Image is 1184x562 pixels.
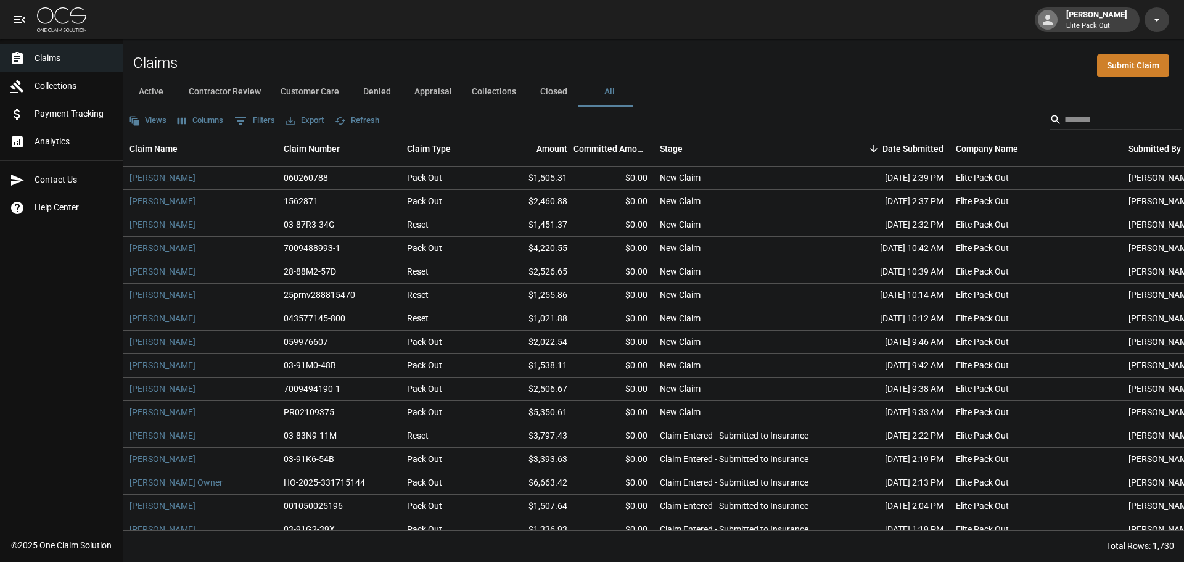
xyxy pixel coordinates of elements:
[660,242,701,254] div: New Claim
[407,242,442,254] div: Pack Out
[407,131,451,166] div: Claim Type
[407,218,429,231] div: Reset
[956,218,1009,231] div: Elite Pack Out
[839,401,950,424] div: [DATE] 9:33 AM
[839,448,950,471] div: [DATE] 2:19 PM
[956,382,1009,395] div: Elite Pack Out
[129,359,195,371] a: [PERSON_NAME]
[493,237,573,260] div: $4,220.55
[129,289,195,301] a: [PERSON_NAME]
[956,289,1009,301] div: Elite Pack Out
[129,242,195,254] a: [PERSON_NAME]
[839,237,950,260] div: [DATE] 10:42 AM
[284,500,343,512] div: 001050025196
[660,382,701,395] div: New Claim
[35,201,113,214] span: Help Center
[407,382,442,395] div: Pack Out
[839,331,950,354] div: [DATE] 9:46 AM
[284,242,340,254] div: 7009488993-1
[493,354,573,378] div: $1,538.11
[660,406,701,418] div: New Claim
[536,131,567,166] div: Amount
[462,77,526,107] button: Collections
[123,77,1184,107] div: dynamic tabs
[660,523,808,535] div: Claim Entered - Submitted to Insurance
[839,424,950,448] div: [DATE] 2:22 PM
[660,171,701,184] div: New Claim
[179,77,271,107] button: Contractor Review
[129,336,195,348] a: [PERSON_NAME]
[332,111,382,130] button: Refresh
[126,111,170,130] button: Views
[1106,540,1174,552] div: Total Rows: 1,730
[129,382,195,395] a: [PERSON_NAME]
[839,167,950,190] div: [DATE] 2:39 PM
[493,518,573,542] div: $1,336.93
[865,140,882,157] button: Sort
[129,406,195,418] a: [PERSON_NAME]
[277,131,401,166] div: Claim Number
[956,406,1009,418] div: Elite Pack Out
[407,289,429,301] div: Reset
[573,495,654,518] div: $0.00
[950,131,1122,166] div: Company Name
[839,518,950,542] div: [DATE] 1:19 PM
[284,476,365,489] div: HO-2025-331715144
[956,171,1009,184] div: Elite Pack Out
[956,523,1009,535] div: Elite Pack Out
[839,471,950,495] div: [DATE] 2:13 PM
[11,539,112,552] div: © 2025 One Claim Solution
[407,500,442,512] div: Pack Out
[407,453,442,465] div: Pack Out
[839,307,950,331] div: [DATE] 10:12 AM
[956,195,1009,207] div: Elite Pack Out
[839,260,950,284] div: [DATE] 10:39 AM
[573,424,654,448] div: $0.00
[493,401,573,424] div: $5,350.61
[582,77,637,107] button: All
[123,77,179,107] button: Active
[956,312,1009,324] div: Elite Pack Out
[660,218,701,231] div: New Claim
[956,476,1009,489] div: Elite Pack Out
[1050,110,1182,132] div: Search
[284,312,345,324] div: 043577145-800
[573,331,654,354] div: $0.00
[129,131,178,166] div: Claim Name
[407,359,442,371] div: Pack Out
[573,167,654,190] div: $0.00
[660,359,701,371] div: New Claim
[839,213,950,237] div: [DATE] 2:32 PM
[284,171,328,184] div: 060260788
[284,453,334,465] div: 03-91K6-54B
[407,171,442,184] div: Pack Out
[660,195,701,207] div: New Claim
[133,54,178,72] h2: Claims
[129,265,195,278] a: [PERSON_NAME]
[407,336,442,348] div: Pack Out
[493,448,573,471] div: $3,393.63
[956,131,1018,166] div: Company Name
[35,52,113,65] span: Claims
[526,77,582,107] button: Closed
[956,359,1009,371] div: Elite Pack Out
[405,77,462,107] button: Appraisal
[35,173,113,186] span: Contact Us
[660,131,683,166] div: Stage
[129,523,195,535] a: [PERSON_NAME]
[284,218,335,231] div: 03-87R3-34G
[35,107,113,120] span: Payment Tracking
[839,495,950,518] div: [DATE] 2:04 PM
[493,260,573,284] div: $2,526.65
[37,7,86,32] img: ocs-logo-white-transparent.png
[660,336,701,348] div: New Claim
[956,242,1009,254] div: Elite Pack Out
[129,171,195,184] a: [PERSON_NAME]
[123,131,277,166] div: Claim Name
[407,429,429,442] div: Reset
[175,111,226,130] button: Select columns
[493,190,573,213] div: $2,460.88
[284,382,340,395] div: 7009494190-1
[660,312,701,324] div: New Claim
[956,500,1009,512] div: Elite Pack Out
